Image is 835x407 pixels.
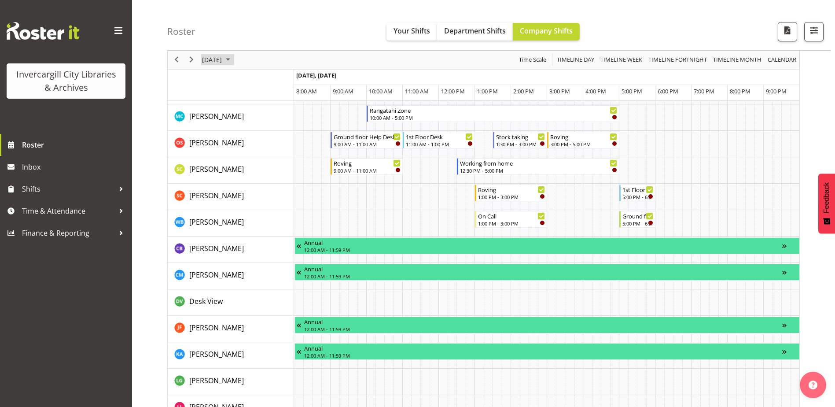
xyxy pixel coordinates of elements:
[475,185,547,201] div: Serena Casey"s event - Roving Begin From Thursday, September 25, 2025 at 1:00:00 PM GMT+12:00 End...
[189,270,244,280] span: [PERSON_NAME]
[22,226,114,240] span: Finance & Reporting
[22,182,114,196] span: Shifts
[304,326,782,333] div: 12:00 AM - 11:59 PM
[818,174,835,233] button: Feedback - Show survey
[201,55,234,66] button: September 2025
[294,343,800,360] div: Kathy Aloniu"s event - Annual Begin From Sunday, September 21, 2025 at 12:00:00 AM GMT+12:00 Ends...
[199,51,235,69] div: September 25, 2025
[168,263,294,289] td: Cindy Mulrooney resource
[189,243,244,254] a: [PERSON_NAME]
[622,193,653,200] div: 5:00 PM - 6:00 PM
[767,55,797,66] span: calendar
[304,273,782,280] div: 12:00 AM - 11:59 PM
[22,160,128,174] span: Inbox
[477,87,498,95] span: 1:00 PM
[386,23,437,41] button: Your Shifts
[823,182,831,213] span: Feedback
[189,217,244,227] a: [PERSON_NAME]
[457,158,619,175] div: Samuel Carter"s event - Working from home Begin From Thursday, September 25, 2025 at 12:30:00 PM ...
[622,185,653,194] div: 1st Floor Desk
[622,87,642,95] span: 5:00 PM
[22,138,128,152] span: Roster
[550,132,617,141] div: Roving
[189,137,244,148] a: [PERSON_NAME]
[7,22,79,40] img: Rosterit website logo
[619,211,655,228] div: Willem Burger"s event - Ground floor Help Desk Begin From Thursday, September 25, 2025 at 5:00:00...
[294,317,800,333] div: Joanne Forbes"s event - Annual Begin From Monday, September 22, 2025 at 12:00:00 AM GMT+12:00 End...
[15,68,117,94] div: Invercargill City Libraries & Archives
[304,264,782,273] div: Annual
[513,23,580,41] button: Company Shifts
[189,296,223,307] a: Desk View
[518,55,548,66] button: Time Scale
[547,132,619,148] div: Olivia Stanley"s event - Roving Begin From Thursday, September 25, 2025 at 3:00:00 PM GMT+12:00 E...
[189,270,244,280] a: [PERSON_NAME]
[334,159,401,167] div: Roving
[168,316,294,342] td: Joanne Forbes resource
[168,237,294,263] td: Chris Broad resource
[619,185,655,201] div: Serena Casey"s event - 1st Floor Desk Begin From Thursday, September 25, 2025 at 5:00:00 PM GMT+1...
[189,111,244,122] a: [PERSON_NAME]
[370,114,617,121] div: 10:00 AM - 5:00 PM
[189,191,244,200] span: [PERSON_NAME]
[804,22,824,41] button: Filter Shifts
[168,289,294,316] td: Desk View resource
[294,237,800,254] div: Chris Broad"s event - Annual Begin From Monday, September 15, 2025 at 12:00:00 AM GMT+12:00 Ends ...
[369,87,393,95] span: 10:00 AM
[555,55,596,66] button: Timeline Day
[294,264,800,281] div: Cindy Mulrooney"s event - Annual Begin From Thursday, September 25, 2025 at 12:00:00 AM GMT+12:00...
[406,132,473,141] div: 1st Floor Desk
[168,342,294,369] td: Kathy Aloniu resource
[334,167,401,174] div: 9:00 AM - 11:00 AM
[334,132,401,141] div: Ground floor Help Desk
[730,87,750,95] span: 8:00 PM
[304,344,782,352] div: Annual
[304,317,782,326] div: Annual
[184,51,199,69] div: next period
[549,87,570,95] span: 3:00 PM
[331,132,403,148] div: Olivia Stanley"s event - Ground floor Help Desk Begin From Thursday, September 25, 2025 at 9:00:0...
[189,190,244,201] a: [PERSON_NAME]
[478,220,545,227] div: 1:00 PM - 3:00 PM
[437,23,513,41] button: Department Shifts
[304,246,782,253] div: 12:00 AM - 11:59 PM
[201,55,223,66] span: [DATE]
[394,26,430,36] span: Your Shifts
[189,244,244,253] span: [PERSON_NAME]
[712,55,763,66] button: Timeline Month
[444,26,506,36] span: Department Shifts
[585,87,606,95] span: 4:00 PM
[658,87,678,95] span: 6:00 PM
[189,138,244,148] span: [PERSON_NAME]
[304,352,782,359] div: 12:00 AM - 11:59 PM
[189,376,244,385] span: [PERSON_NAME]
[556,55,595,66] span: Timeline Day
[647,55,709,66] button: Fortnight
[478,211,545,220] div: On Call
[168,210,294,237] td: Willem Burger resource
[296,87,317,95] span: 8:00 AM
[478,193,545,200] div: 1:00 PM - 3:00 PM
[460,159,617,167] div: Working from home
[460,167,617,174] div: 12:30 PM - 5:00 PM
[167,26,195,37] h4: Roster
[809,381,817,389] img: help-xxl-2.png
[331,158,403,175] div: Samuel Carter"s event - Roving Begin From Thursday, September 25, 2025 at 9:00:00 AM GMT+12:00 En...
[766,87,787,95] span: 9:00 PM
[550,141,617,148] div: 3:00 PM - 5:00 PM
[189,322,244,333] a: [PERSON_NAME]
[304,238,782,247] div: Annual
[168,131,294,157] td: Olivia Stanley resource
[496,132,545,141] div: Stock taking
[518,55,547,66] span: Time Scale
[367,105,619,122] div: Michelle Cunningham"s event - Rangatahi Zone Begin From Thursday, September 25, 2025 at 10:00:00 ...
[622,220,653,227] div: 5:00 PM - 6:00 PM
[622,211,653,220] div: Ground floor Help Desk
[186,55,198,66] button: Next
[189,349,244,359] a: [PERSON_NAME]
[168,369,294,395] td: Lisa Griffiths resource
[168,184,294,210] td: Serena Casey resource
